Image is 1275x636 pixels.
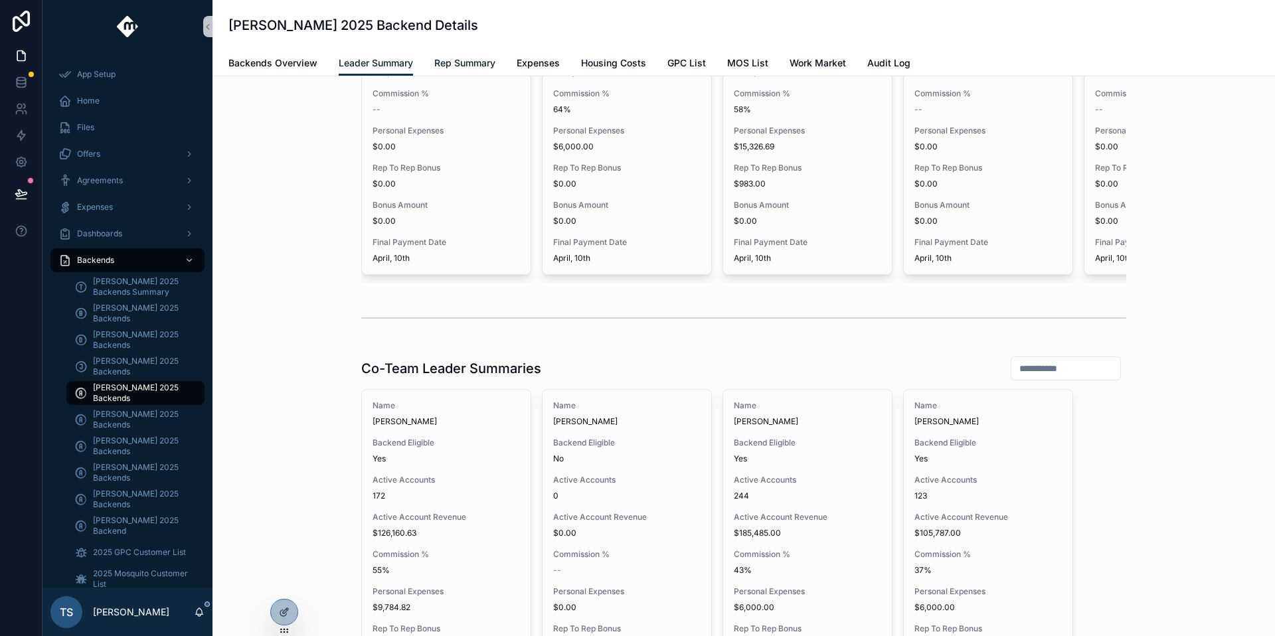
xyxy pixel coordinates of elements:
[1095,88,1242,99] span: Commission %
[914,163,1062,173] span: Rep To Rep Bonus
[93,568,191,590] span: 2025 Mosquito Customer List
[553,179,701,189] span: $0.00
[914,549,1062,560] span: Commission %
[553,512,701,522] span: Active Account Revenue
[50,142,205,166] a: Offers
[914,475,1062,485] span: Active Accounts
[914,623,1062,634] span: Rep To Rep Bonus
[93,547,186,558] span: 2025 GPC Customer List
[553,88,701,99] span: Commission %
[373,400,520,411] span: Name
[66,487,205,511] a: [PERSON_NAME] 2025 Backends
[339,51,413,76] a: Leader Summary
[77,202,113,212] span: Expenses
[66,461,205,485] a: [PERSON_NAME] 2025 Backends
[734,549,881,560] span: Commission %
[734,512,881,522] span: Active Account Revenue
[373,565,520,576] span: 55%
[77,69,116,80] span: App Setup
[734,216,881,226] span: $0.00
[914,602,1062,613] span: $6,000.00
[914,565,1062,576] span: 37%
[727,51,768,78] a: MOS List
[93,605,169,619] p: [PERSON_NAME]
[373,88,520,99] span: Commission %
[734,623,881,634] span: Rep To Rep Bonus
[1095,216,1242,226] span: $0.00
[553,163,701,173] span: Rep To Rep Bonus
[553,400,701,411] span: Name
[93,489,191,510] span: [PERSON_NAME] 2025 Backends
[66,408,205,432] a: [PERSON_NAME] 2025 Backends
[66,434,205,458] a: [PERSON_NAME] 2025 Backends
[914,125,1062,136] span: Personal Expenses
[734,163,881,173] span: Rep To Rep Bonus
[553,586,701,597] span: Personal Expenses
[734,88,881,99] span: Commission %
[66,540,205,564] a: 2025 GPC Customer List
[734,475,881,485] span: Active Accounts
[434,51,495,78] a: Rep Summary
[66,301,205,325] a: [PERSON_NAME] 2025 Backends
[93,515,191,536] span: [PERSON_NAME] 2025 Backend
[77,175,123,186] span: Agreements
[734,437,881,448] span: Backend Eligible
[373,602,520,613] span: $9,784.82
[553,528,701,538] span: $0.00
[373,491,520,501] span: 172
[553,253,701,264] span: April, 10th
[914,216,1062,226] span: $0.00
[553,453,701,464] span: No
[373,179,520,189] span: $0.00
[914,453,1062,464] span: Yes
[373,475,520,485] span: Active Accounts
[734,491,881,501] span: 244
[373,141,520,152] span: $0.00
[553,216,701,226] span: $0.00
[581,51,646,78] a: Housing Costs
[66,328,205,352] a: [PERSON_NAME] 2025 Backends
[667,56,706,70] span: GPC List
[93,356,191,377] span: [PERSON_NAME] 2025 Backends
[50,222,205,246] a: Dashboards
[1095,104,1103,115] span: --
[77,255,114,266] span: Backends
[553,623,701,634] span: Rep To Rep Bonus
[914,512,1062,522] span: Active Account Revenue
[914,528,1062,538] span: $105,787.00
[914,88,1062,99] span: Commission %
[373,437,520,448] span: Backend Eligible
[734,141,881,152] span: $15,326.69
[60,604,73,620] span: TS
[1095,237,1242,248] span: Final Payment Date
[727,56,768,70] span: MOS List
[1095,125,1242,136] span: Personal Expenses
[42,53,212,588] div: scrollable content
[50,169,205,193] a: Agreements
[1095,163,1242,173] span: Rep To Rep Bonus
[914,491,1062,501] span: 123
[93,329,191,351] span: [PERSON_NAME] 2025 Backends
[553,491,701,501] span: 0
[734,416,881,427] span: [PERSON_NAME]
[373,512,520,522] span: Active Account Revenue
[734,400,881,411] span: Name
[1095,141,1242,152] span: $0.00
[914,200,1062,210] span: Bonus Amount
[734,179,881,189] span: $983.00
[734,104,881,115] span: 58%
[914,437,1062,448] span: Backend Eligible
[734,602,881,613] span: $6,000.00
[228,16,478,35] h1: [PERSON_NAME] 2025 Backend Details
[1095,179,1242,189] span: $0.00
[373,200,520,210] span: Bonus Amount
[914,586,1062,597] span: Personal Expenses
[93,436,191,457] span: [PERSON_NAME] 2025 Backends
[93,303,191,324] span: [PERSON_NAME] 2025 Backends
[66,355,205,378] a: [PERSON_NAME] 2025 Backends
[734,453,881,464] span: Yes
[77,228,122,239] span: Dashboards
[553,200,701,210] span: Bonus Amount
[373,453,520,464] span: Yes
[553,416,701,427] span: [PERSON_NAME]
